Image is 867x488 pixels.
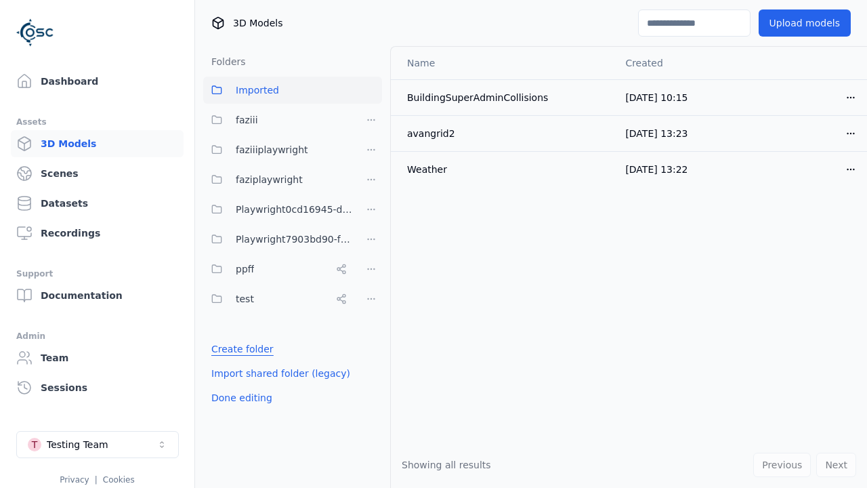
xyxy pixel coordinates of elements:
[11,344,184,371] a: Team
[95,475,98,485] span: |
[16,431,179,458] button: Select a workspace
[614,47,741,79] th: Created
[11,374,184,401] a: Sessions
[103,475,135,485] a: Cookies
[211,342,274,356] a: Create folder
[236,231,352,247] span: Playwright7903bd90-f1ee-40e5-8689-7a943bbd43ef
[11,160,184,187] a: Scenes
[236,261,254,277] span: ppff
[203,166,352,193] button: faziplaywright
[203,361,358,386] button: Import shared folder (legacy)
[203,256,352,283] button: ppff
[203,386,280,410] button: Done editing
[407,163,604,176] div: Weather
[759,9,851,37] button: Upload models
[625,92,688,103] span: [DATE] 10:15
[11,68,184,95] a: Dashboard
[203,106,352,134] button: faziii
[28,438,41,451] div: T
[11,190,184,217] a: Datasets
[203,285,352,312] button: test
[16,14,54,52] img: Logo
[233,16,282,30] span: 3D Models
[236,112,258,128] span: faziii
[625,164,688,175] span: [DATE] 13:22
[236,142,308,158] span: faziiiplaywright
[391,47,614,79] th: Name
[11,220,184,247] a: Recordings
[47,438,108,451] div: Testing Team
[407,91,604,104] div: BuildingSuperAdminCollisions
[203,55,246,68] h3: Folders
[203,337,282,361] button: Create folder
[203,77,382,104] button: Imported
[16,328,178,344] div: Admin
[236,82,279,98] span: Imported
[203,136,352,163] button: faziiiplaywright
[402,460,491,470] span: Showing all results
[11,282,184,309] a: Documentation
[236,291,254,307] span: test
[211,367,350,380] a: Import shared folder (legacy)
[16,114,178,130] div: Assets
[625,128,688,139] span: [DATE] 13:23
[60,475,89,485] a: Privacy
[11,130,184,157] a: 3D Models
[236,171,303,188] span: faziplaywright
[407,127,604,140] div: avangrid2
[203,226,352,253] button: Playwright7903bd90-f1ee-40e5-8689-7a943bbd43ef
[203,196,352,223] button: Playwright0cd16945-d24c-45f9-a8ba-c74193e3fd84
[236,201,352,218] span: Playwright0cd16945-d24c-45f9-a8ba-c74193e3fd84
[16,266,178,282] div: Support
